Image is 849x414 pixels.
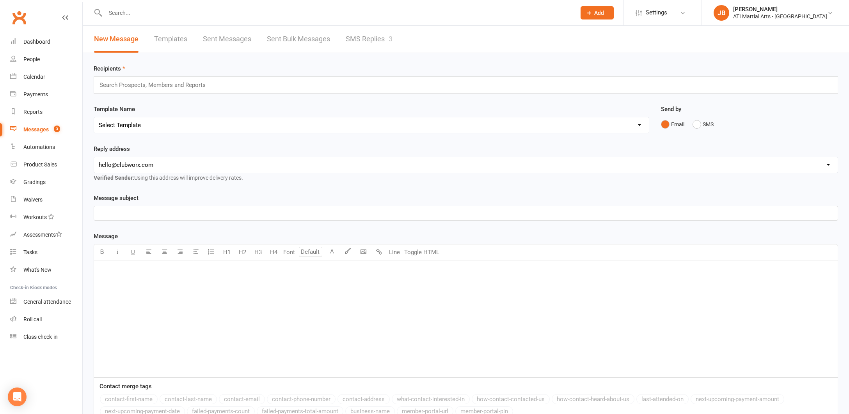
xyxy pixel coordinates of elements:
div: Reports [23,109,43,115]
div: Workouts [23,214,47,220]
label: Recipients [94,64,125,73]
button: Line [387,244,402,260]
div: What's New [23,267,52,273]
a: Automations [10,138,82,156]
a: People [10,51,82,68]
label: Send by [661,104,681,114]
a: Class kiosk mode [10,328,82,346]
a: Workouts [10,209,82,226]
a: Reports [10,103,82,121]
div: Gradings [23,179,46,185]
a: Sent Messages [203,26,251,53]
div: People [23,56,40,62]
a: Dashboard [10,33,82,51]
button: U [125,244,141,260]
div: General attendance [23,299,71,305]
button: Font [281,244,297,260]
a: Assessments [10,226,82,244]
div: Waivers [23,196,43,203]
div: 3 [389,35,393,43]
a: New Message [94,26,139,53]
button: H4 [266,244,281,260]
div: Messages [23,126,49,133]
div: Tasks [23,249,37,255]
label: Template Name [94,104,135,114]
button: H1 [219,244,234,260]
label: Message [94,232,118,241]
button: Add [581,6,614,19]
a: Calendar [10,68,82,86]
div: Product Sales [23,161,57,168]
input: Search... [103,7,570,18]
button: H2 [234,244,250,260]
a: Waivers [10,191,82,209]
div: Class check-in [23,334,58,340]
a: Templates [154,26,187,53]
button: H3 [250,244,266,260]
a: Tasks [10,244,82,261]
span: 3 [54,126,60,132]
span: Add [594,10,604,16]
div: Open Intercom Messenger [8,387,27,406]
div: Calendar [23,74,45,80]
button: Email [661,117,684,132]
button: A [324,244,340,260]
a: Payments [10,86,82,103]
div: [PERSON_NAME] [733,6,827,13]
div: Dashboard [23,39,50,45]
a: Gradings [10,173,82,191]
div: Assessments [23,232,62,238]
a: What's New [10,261,82,279]
button: Toggle HTML [402,244,441,260]
div: Payments [23,91,48,97]
a: General attendance kiosk mode [10,293,82,311]
a: Sent Bulk Messages [267,26,330,53]
label: Reply address [94,144,130,154]
label: Contact merge tags [99,382,152,391]
input: Default [299,247,322,257]
button: SMS [693,117,714,132]
span: U [131,249,135,256]
strong: Verified Sender: [94,175,134,181]
label: Message subject [94,193,139,203]
a: Clubworx [9,8,29,27]
a: Product Sales [10,156,82,173]
div: JB [714,5,729,21]
span: Settings [646,4,667,21]
input: Search Prospects, Members and Reports [99,80,213,90]
div: Roll call [23,316,42,322]
div: ATI Martial Arts - [GEOGRAPHIC_DATA] [733,13,827,20]
a: Messages 3 [10,121,82,138]
div: Automations [23,144,55,150]
span: Using this address will improve delivery rates. [94,175,243,181]
a: SMS Replies3 [346,26,393,53]
a: Roll call [10,311,82,328]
